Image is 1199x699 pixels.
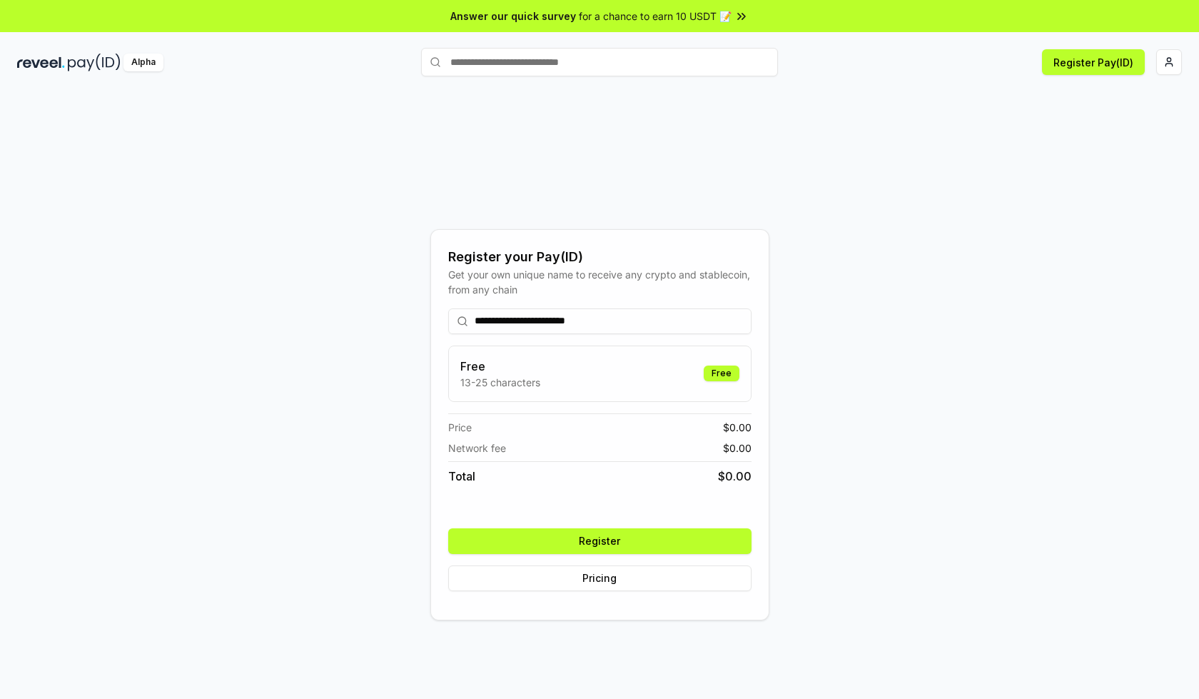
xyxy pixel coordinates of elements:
div: Alpha [123,54,163,71]
div: Free [704,366,739,381]
h3: Free [460,358,540,375]
p: 13-25 characters [460,375,540,390]
button: Pricing [448,565,752,591]
span: Answer our quick survey [450,9,576,24]
span: $ 0.00 [723,441,752,456]
div: Get your own unique name to receive any crypto and stablecoin, from any chain [448,267,752,297]
span: $ 0.00 [718,468,752,485]
span: Total [448,468,475,485]
span: for a chance to earn 10 USDT 📝 [579,9,732,24]
button: Register Pay(ID) [1042,49,1145,75]
button: Register [448,528,752,554]
div: Register your Pay(ID) [448,247,752,267]
img: reveel_dark [17,54,65,71]
span: $ 0.00 [723,420,752,435]
span: Price [448,420,472,435]
img: pay_id [68,54,121,71]
span: Network fee [448,441,506,456]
